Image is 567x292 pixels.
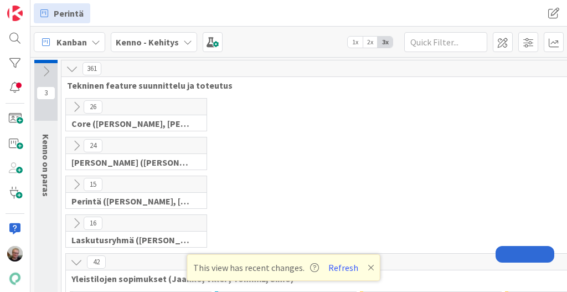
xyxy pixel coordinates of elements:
span: 26 [84,100,102,114]
span: Halti (Sebastian, VilleH, Riikka, Antti, MikkoV, PetriH, PetriM) [71,157,193,168]
b: Kenno - Kehitys [116,37,179,48]
span: 361 [83,62,101,75]
span: This view has recent changes. [193,261,319,274]
span: Kenno on paras [40,134,51,197]
span: 42 [87,255,106,269]
button: Refresh [324,260,362,275]
span: Kanban [56,35,87,49]
img: Visit kanbanzone.com [7,6,23,21]
span: Laskutusryhmä (Antti, Keijo) [71,234,193,245]
span: 3 [37,86,55,100]
img: avatar [7,271,23,286]
span: Perintä (Jaakko, PetriH, MikkoV, Pasi) [71,196,193,207]
span: 16 [84,217,102,230]
span: Core (Pasi, Jussi, JaakkoHä, Jyri, Leo, MikkoK, Väinö, MattiH) [71,118,193,129]
span: 3x [378,37,393,48]
input: Quick Filter... [404,32,487,52]
span: 15 [84,178,102,191]
a: Perintä [34,3,90,23]
span: 2x [363,37,378,48]
span: 1x [348,37,363,48]
span: 24 [84,139,102,152]
span: Perintä [54,7,84,20]
img: JH [7,246,23,262]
